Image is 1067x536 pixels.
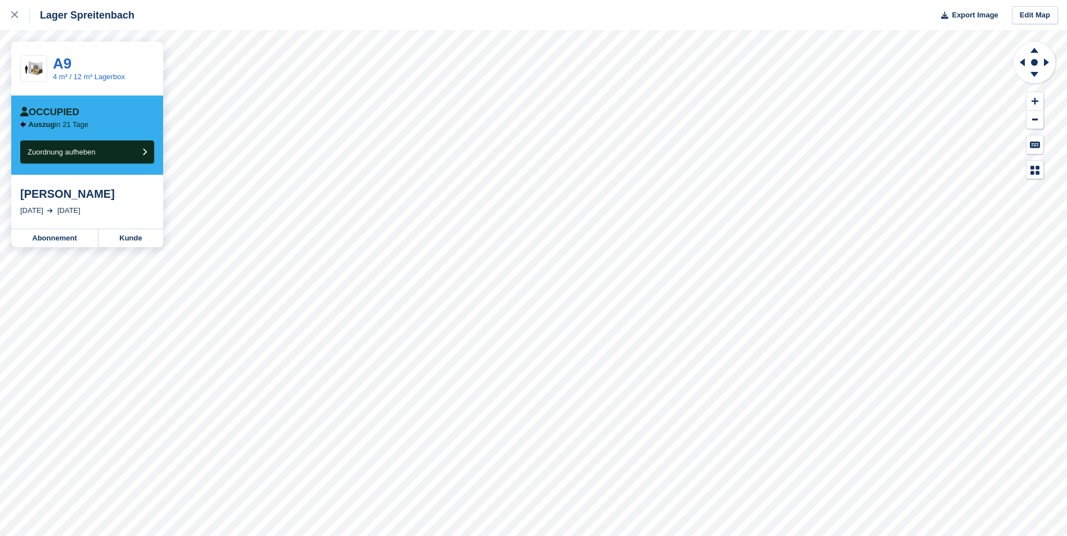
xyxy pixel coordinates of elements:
[53,55,71,72] a: A9
[1027,135,1043,154] button: Keyboard Shortcuts
[11,229,98,247] a: Abonnement
[98,229,163,247] a: Kunde
[57,205,80,216] div: [DATE]
[20,107,79,118] div: Occupied
[21,59,47,79] img: 4,6%20qm-unit.jpg
[1027,161,1043,179] button: Map Legend
[952,10,998,21] span: Export Image
[1027,111,1043,129] button: Zoom Out
[20,205,43,216] div: [DATE]
[20,121,26,128] img: arrow-left-icn-90495f2de72eb5bd0bd1c3c35deca35cc13f817d75bef06ecd7c0b315636ce7e.svg
[30,8,134,22] div: Lager Spreitenbach
[1012,6,1058,25] a: Edit Map
[47,208,53,213] img: arrow-right-light-icn-cde0832a797a2874e46488d9cf13f60e5c3a73dbe684e267c42b8395dfbc2abf.svg
[53,72,125,81] a: 4 m² / 12 m³ Lagerbox
[29,120,89,129] p: in 21 Tage
[28,148,96,156] span: Zuordnung aufheben
[1027,92,1043,111] button: Zoom In
[20,187,154,201] div: [PERSON_NAME]
[20,140,154,163] button: Zuordnung aufheben
[934,6,998,25] button: Export Image
[29,120,55,129] span: Auszug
